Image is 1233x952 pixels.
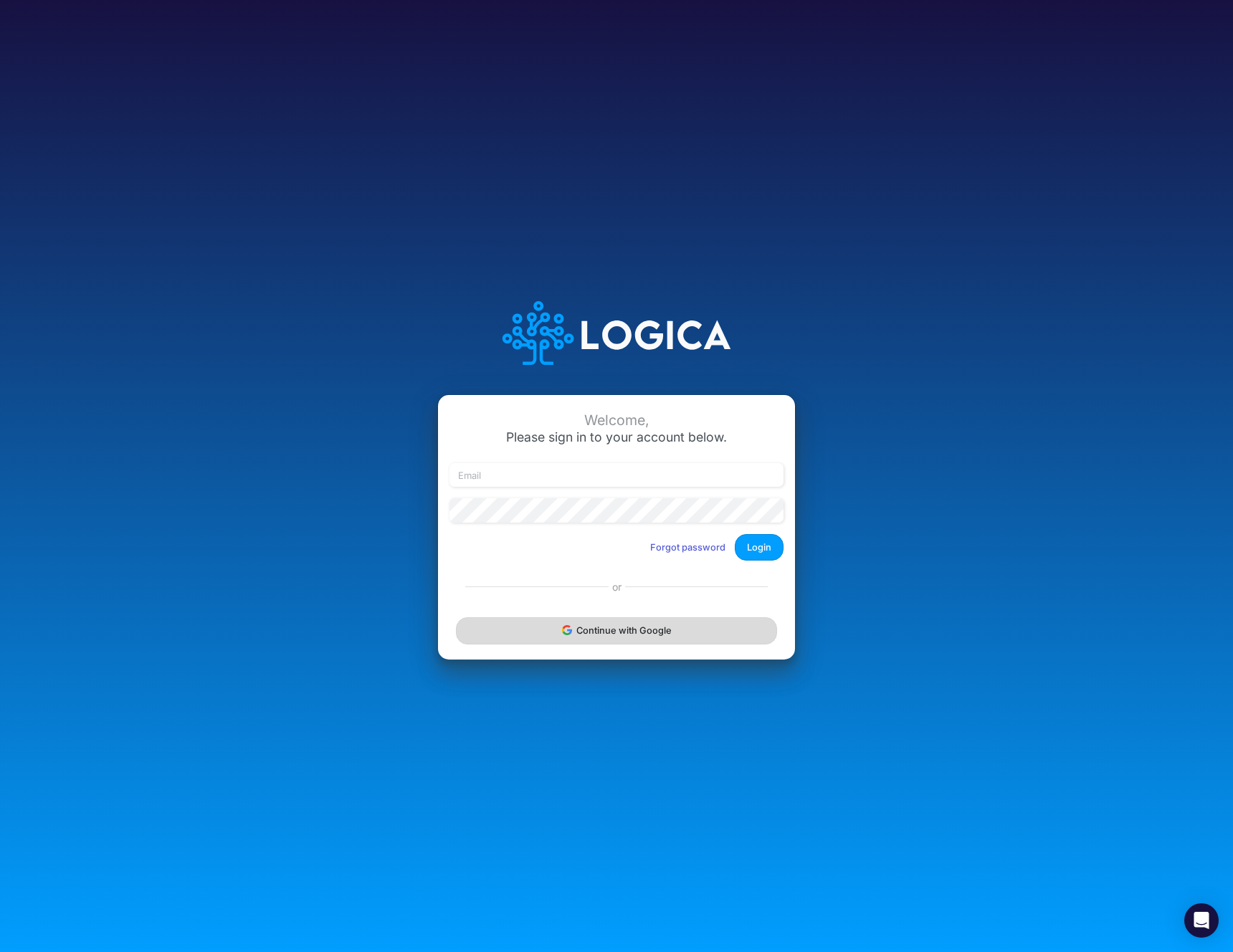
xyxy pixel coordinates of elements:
[641,535,735,559] button: Forgot password
[449,412,784,429] div: Welcome,
[735,534,784,561] button: Login
[449,463,784,487] input: Email
[506,429,727,444] span: Please sign in to your account below.
[1184,903,1219,938] div: Open Intercom Messenger
[456,617,777,644] button: Continue with Google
